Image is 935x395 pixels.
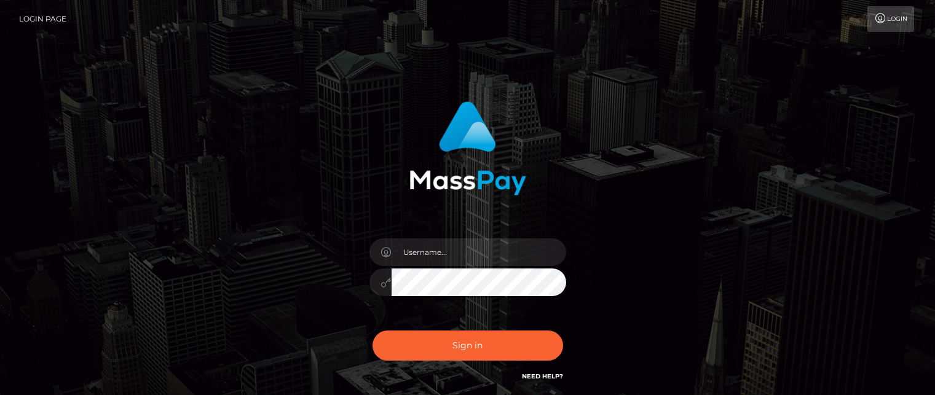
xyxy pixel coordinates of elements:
img: MassPay Login [409,101,526,195]
a: Login [867,6,914,32]
input: Username... [392,238,566,266]
a: Need Help? [522,372,563,380]
button: Sign in [373,330,563,361]
a: Login Page [19,6,66,32]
